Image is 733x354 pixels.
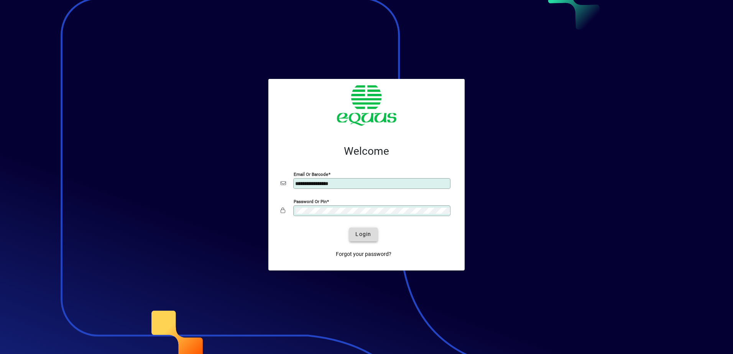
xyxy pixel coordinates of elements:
[333,247,394,261] a: Forgot your password?
[281,145,452,158] h2: Welcome
[349,228,377,241] button: Login
[355,230,371,238] span: Login
[294,198,327,204] mat-label: Password or Pin
[336,250,391,258] span: Forgot your password?
[294,171,328,177] mat-label: Email or Barcode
